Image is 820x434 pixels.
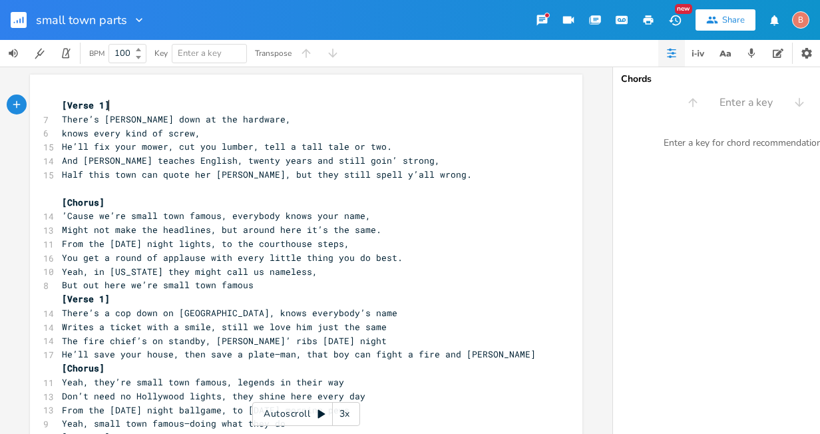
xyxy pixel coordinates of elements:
span: ’Cause we’re small town famous, everybody knows your name, [62,210,371,222]
div: Autoscroll [252,402,360,426]
div: Key [154,49,168,57]
span: Yeah, in [US_STATE] they might call us nameless, [62,266,317,278]
div: bjb3598 [792,11,809,29]
span: Enter a key [719,95,773,110]
div: New [675,4,692,14]
span: knows every kind of screw, [62,127,200,139]
span: Half this town can quote her [PERSON_NAME], but they still spell y’all wrong. [62,168,472,180]
span: Don’t need no Hollywood lights, they shine here every day [62,390,365,402]
span: small town parts [36,14,127,26]
span: There’s a cop down on [GEOGRAPHIC_DATA], knows everybody’s name [62,307,397,319]
span: Yeah, small town famous—doing what they do [62,417,286,429]
span: Writes a ticket with a smile, still we love him just the same [62,321,387,333]
div: Transpose [255,49,292,57]
div: BPM [89,50,104,57]
span: Yeah, they’re small town famous, legends in their way [62,376,344,388]
span: Might not make the headlines, but around here it’s the same. [62,224,381,236]
span: Enter a key [178,47,222,59]
button: New [662,8,688,32]
span: He’ll fix your mower, cut you lumber, tell a tall tale or two. [62,140,392,152]
span: From the [DATE] night ballgame, to [DATE] morning pews [62,404,349,416]
span: From the [DATE] night lights, to the courthouse steps, [62,238,349,250]
span: [Verse 1] [62,293,110,305]
span: There’s [PERSON_NAME] down at the hardware, [62,113,291,125]
div: Share [722,14,745,26]
span: The fire chief’s on standby, [PERSON_NAME]’ ribs [DATE] night [62,335,387,347]
button: Share [696,9,755,31]
span: [Verse 1] [62,99,110,111]
span: [Chorus] [62,362,104,374]
span: He’ll save your house, then save a plate—man, that boy can fight a fire and [PERSON_NAME] [62,348,536,360]
button: B [792,5,809,35]
span: You get a round of applause with every little thing you do best. [62,252,403,264]
span: And [PERSON_NAME] teaches English, twenty years and still goin’ strong, [62,154,440,166]
span: [Chorus] [62,196,104,208]
div: 3x [333,402,357,426]
span: But out here we’re small town famous [62,279,254,291]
